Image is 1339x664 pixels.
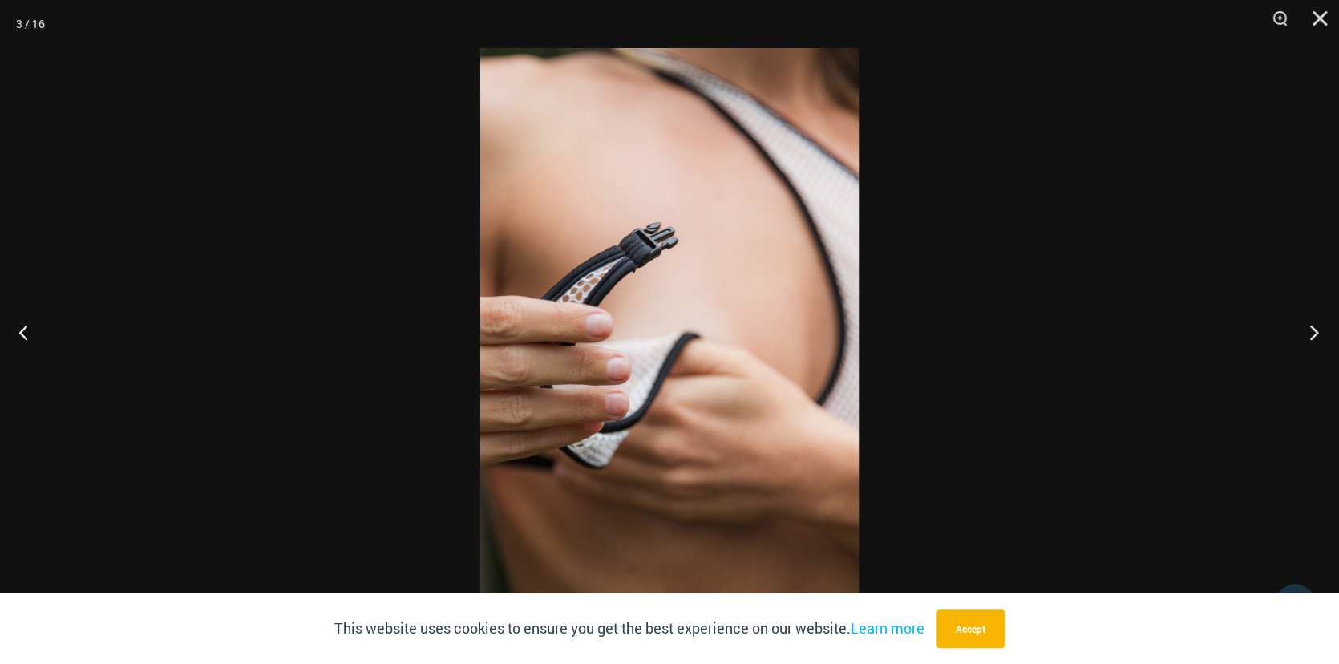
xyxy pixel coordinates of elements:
[936,609,1005,648] button: Accept
[851,618,924,638] a: Learn more
[480,48,859,615] img: Trade Winds IvoryInk 384 Top 03
[334,617,924,641] p: This website uses cookies to ensure you get the best experience on our website.
[1279,292,1339,372] button: Next
[16,12,45,36] div: 3 / 16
